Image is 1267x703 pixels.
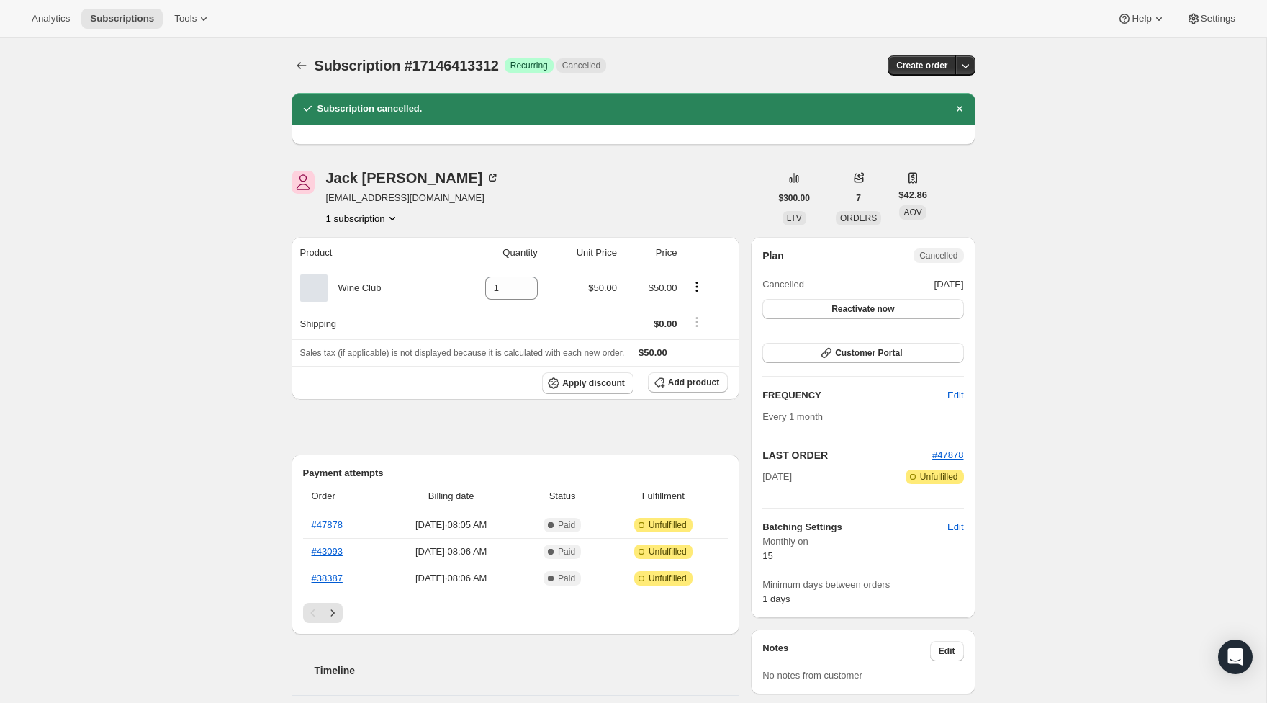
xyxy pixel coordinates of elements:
th: Product [292,237,443,269]
span: 1 days [762,594,790,604]
a: #43093 [312,546,343,557]
span: Paid [558,546,575,558]
div: Jack [PERSON_NAME] [326,171,500,185]
a: #47878 [312,519,343,530]
span: Create order [896,60,947,71]
span: Fulfillment [607,489,719,503]
span: Cancelled [762,277,804,292]
span: $0.00 [654,318,677,329]
span: $50.00 [588,282,617,293]
span: [DATE] [934,277,964,292]
h6: Batching Settings [762,520,947,534]
th: Shipping [292,308,443,339]
button: 7 [847,188,870,208]
span: AOV [903,207,921,218]
button: Help [1109,9,1174,29]
span: LTV [787,213,802,223]
span: Cancelled [562,60,600,71]
button: Dismiss notification [950,99,970,119]
span: $50.00 [639,347,667,358]
span: Edit [939,645,955,657]
h2: Payment attempts [303,466,729,480]
span: [DATE] · 08:06 AM [385,545,518,559]
span: Apply discount [562,377,625,389]
span: $50.00 [649,282,677,293]
button: #47878 [932,448,963,462]
th: Price [621,237,681,269]
span: Subscription #17146413312 [315,58,499,73]
span: No notes from customer [762,670,862,681]
button: Create order [888,55,956,76]
span: [DATE] · 08:06 AM [385,571,518,586]
span: [EMAIL_ADDRESS][DOMAIN_NAME] [326,191,500,205]
button: Add product [648,372,728,393]
span: Analytics [32,13,70,24]
span: Subscriptions [90,13,154,24]
th: Quantity [443,237,542,269]
button: Edit [939,384,972,407]
h2: FREQUENCY [762,388,947,403]
button: Edit [939,516,972,539]
span: $300.00 [779,192,810,204]
th: Unit Price [542,237,621,269]
h2: Subscription cancelled. [317,102,423,116]
button: Apply discount [542,372,633,394]
span: Settings [1201,13,1235,24]
h2: Plan [762,248,784,263]
button: Product actions [685,279,708,295]
span: Unfulfilled [649,519,687,531]
span: Edit [947,520,963,534]
span: Unfulfilled [649,573,687,584]
span: Every 1 month [762,411,823,422]
span: Monthly on [762,534,963,549]
button: Customer Portal [762,343,963,363]
a: #38387 [312,573,343,583]
button: Settings [1178,9,1244,29]
button: Tools [166,9,220,29]
span: $42.86 [898,188,927,202]
a: #47878 [932,449,963,460]
span: Sales tax (if applicable) is not displayed because it is calculated with each new order. [300,348,625,358]
h3: Notes [762,641,930,661]
span: ORDERS [840,213,877,223]
button: $300.00 [770,188,819,208]
div: Wine Club [328,281,382,295]
span: Unfulfilled [649,546,687,558]
h2: Timeline [315,663,740,678]
button: Shipping actions [685,314,708,330]
button: Next [323,603,343,623]
button: Subscriptions [292,55,312,76]
span: Customer Portal [835,347,902,359]
span: Billing date [385,489,518,503]
span: [DATE] · 08:05 AM [385,518,518,532]
span: Tools [174,13,197,24]
button: Subscriptions [81,9,163,29]
button: Reactivate now [762,299,963,319]
span: Reactivate now [831,303,894,315]
span: Minimum days between orders [762,578,963,592]
span: 15 [762,550,772,561]
span: Recurring [510,60,548,71]
span: Help [1132,13,1151,24]
button: Analytics [23,9,78,29]
nav: Pagination [303,603,729,623]
span: 7 [856,192,861,204]
button: Edit [930,641,964,661]
span: Status [526,489,599,503]
span: Jack McVicker [292,171,315,194]
th: Order [303,480,381,512]
button: Product actions [326,211,400,225]
span: Add product [668,377,719,388]
div: Open Intercom Messenger [1218,640,1253,674]
span: Paid [558,519,575,531]
span: [DATE] [762,470,792,484]
h2: LAST ORDER [762,448,932,462]
span: Edit [947,388,963,403]
span: Unfulfilled [920,471,958,483]
span: Paid [558,573,575,584]
span: Cancelled [919,250,957,261]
